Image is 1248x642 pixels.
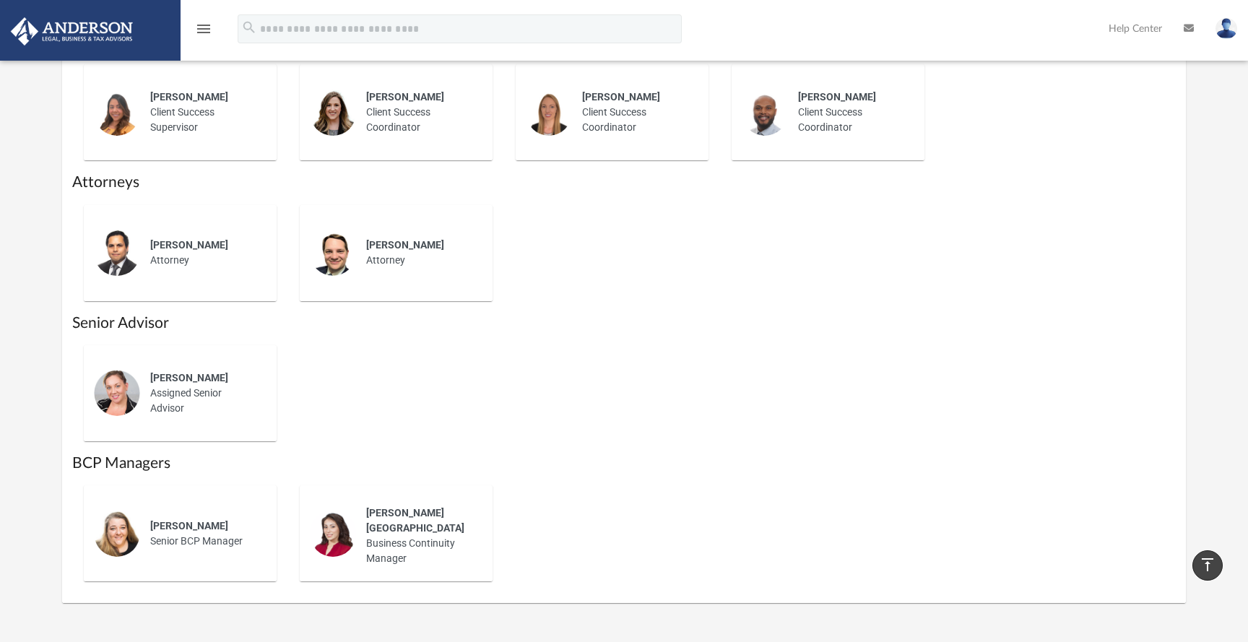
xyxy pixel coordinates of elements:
h1: BCP Managers [72,453,1175,474]
span: [PERSON_NAME] [582,91,660,103]
div: Attorney [140,227,266,278]
span: [PERSON_NAME] [150,239,228,251]
h1: Attorneys [72,172,1175,193]
img: thumbnail [94,370,140,416]
div: Assigned Senior Advisor [140,360,266,426]
a: menu [195,27,212,38]
span: [PERSON_NAME][GEOGRAPHIC_DATA] [366,507,464,534]
img: thumbnail [742,90,788,136]
img: thumbnail [94,230,140,276]
span: [PERSON_NAME] [150,372,228,383]
img: User Pic [1215,18,1237,39]
i: search [241,19,257,35]
img: thumbnail [94,90,140,136]
span: [PERSON_NAME] [150,520,228,532]
div: Attorney [356,227,482,278]
h1: Senior Advisor [72,313,1175,334]
img: thumbnail [310,90,356,136]
i: vertical_align_top [1199,556,1216,573]
span: [PERSON_NAME] [798,91,876,103]
img: Anderson Advisors Platinum Portal [6,17,137,45]
div: Senior BCP Manager [140,508,266,559]
a: vertical_align_top [1192,550,1223,581]
div: Business Continuity Manager [356,495,482,576]
i: menu [195,20,212,38]
div: Client Success Coordinator [788,79,914,145]
div: Client Success Coordinator [572,79,698,145]
span: [PERSON_NAME] [150,91,228,103]
span: [PERSON_NAME] [366,91,444,103]
img: thumbnail [526,90,572,136]
img: thumbnail [94,511,140,557]
div: Client Success Coordinator [356,79,482,145]
span: [PERSON_NAME] [366,239,444,251]
img: thumbnail [310,511,356,557]
img: thumbnail [310,230,356,276]
div: Client Success Supervisor [140,79,266,145]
